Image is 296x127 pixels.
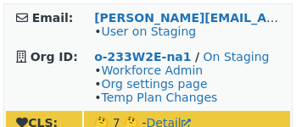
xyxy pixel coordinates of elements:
span: • [94,25,196,38]
a: o-233W2E-na1 [94,50,191,63]
a: Org settings page [101,77,207,91]
span: • • • [94,63,217,104]
a: User on Staging [101,25,196,38]
a: Workforce Admin [101,63,203,77]
a: On Staging [204,50,270,63]
a: Temp Plan Changes [101,91,217,104]
strong: / [195,50,199,63]
strong: Email: [32,11,74,25]
strong: Org ID: [31,50,78,63]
